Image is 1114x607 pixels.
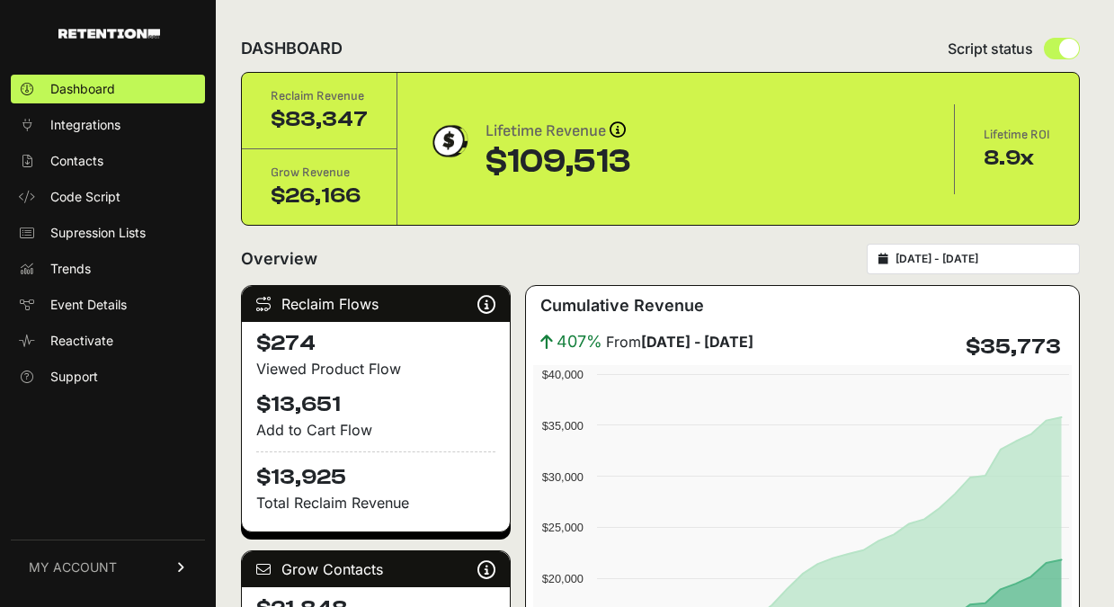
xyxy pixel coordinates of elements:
[271,182,368,210] div: $26,166
[11,111,205,139] a: Integrations
[11,540,205,594] a: MY ACCOUNT
[11,183,205,211] a: Code Script
[11,290,205,319] a: Event Details
[256,390,495,419] h4: $13,651
[50,260,91,278] span: Trends
[50,224,146,242] span: Supression Lists
[948,38,1033,59] span: Script status
[241,246,317,272] h2: Overview
[542,368,584,381] text: $40,000
[486,144,630,180] div: $109,513
[256,329,495,358] h4: $274
[50,116,120,134] span: Integrations
[641,333,753,351] strong: [DATE] - [DATE]
[50,332,113,350] span: Reactivate
[542,521,584,534] text: $25,000
[271,87,368,105] div: Reclaim Revenue
[271,105,368,134] div: $83,347
[241,36,343,61] h2: DASHBOARD
[50,152,103,170] span: Contacts
[11,326,205,355] a: Reactivate
[557,329,602,354] span: 407%
[50,296,127,314] span: Event Details
[256,451,495,492] h4: $13,925
[540,293,704,318] h3: Cumulative Revenue
[50,188,120,206] span: Code Script
[426,119,471,164] img: dollar-coin-05c43ed7efb7bc0c12610022525b4bbbb207c7efeef5aecc26f025e68dcafac9.png
[966,333,1061,362] h4: $35,773
[11,254,205,283] a: Trends
[256,358,495,379] div: Viewed Product Flow
[542,572,584,585] text: $20,000
[256,419,495,441] div: Add to Cart Flow
[984,144,1050,173] div: 8.9x
[242,286,510,322] div: Reclaim Flows
[542,419,584,433] text: $35,000
[606,331,753,353] span: From
[50,80,115,98] span: Dashboard
[58,29,160,39] img: Retention.com
[542,470,584,484] text: $30,000
[486,119,630,144] div: Lifetime Revenue
[11,219,205,247] a: Supression Lists
[984,126,1050,144] div: Lifetime ROI
[29,558,117,576] span: MY ACCOUNT
[11,362,205,391] a: Support
[256,492,495,513] p: Total Reclaim Revenue
[11,75,205,103] a: Dashboard
[11,147,205,175] a: Contacts
[50,368,98,386] span: Support
[242,551,510,587] div: Grow Contacts
[271,164,368,182] div: Grow Revenue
